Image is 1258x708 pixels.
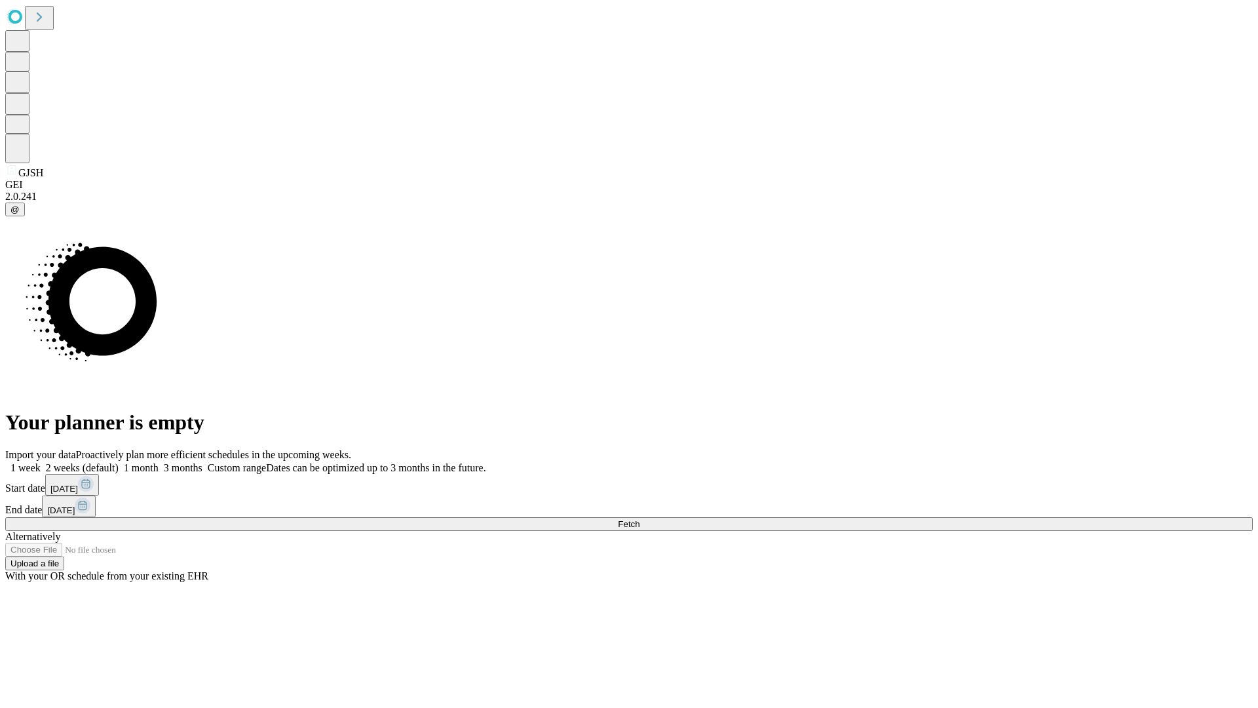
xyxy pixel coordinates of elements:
div: 2.0.241 [5,191,1253,203]
span: 1 month [124,462,159,473]
button: Upload a file [5,557,64,570]
button: [DATE] [45,474,99,496]
div: GEI [5,179,1253,191]
span: 2 weeks (default) [46,462,119,473]
span: 3 months [164,462,202,473]
span: Import your data [5,449,76,460]
span: 1 week [10,462,41,473]
span: With your OR schedule from your existing EHR [5,570,208,581]
button: [DATE] [42,496,96,517]
span: Alternatively [5,531,60,542]
button: Fetch [5,517,1253,531]
div: End date [5,496,1253,517]
span: @ [10,205,20,214]
span: Custom range [208,462,266,473]
div: Start date [5,474,1253,496]
span: GJSH [18,167,43,178]
span: Proactively plan more efficient schedules in the upcoming weeks. [76,449,351,460]
span: Dates can be optimized up to 3 months in the future. [266,462,486,473]
button: @ [5,203,25,216]
span: [DATE] [47,505,75,515]
span: [DATE] [50,484,78,494]
span: Fetch [618,519,639,529]
h1: Your planner is empty [5,410,1253,435]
